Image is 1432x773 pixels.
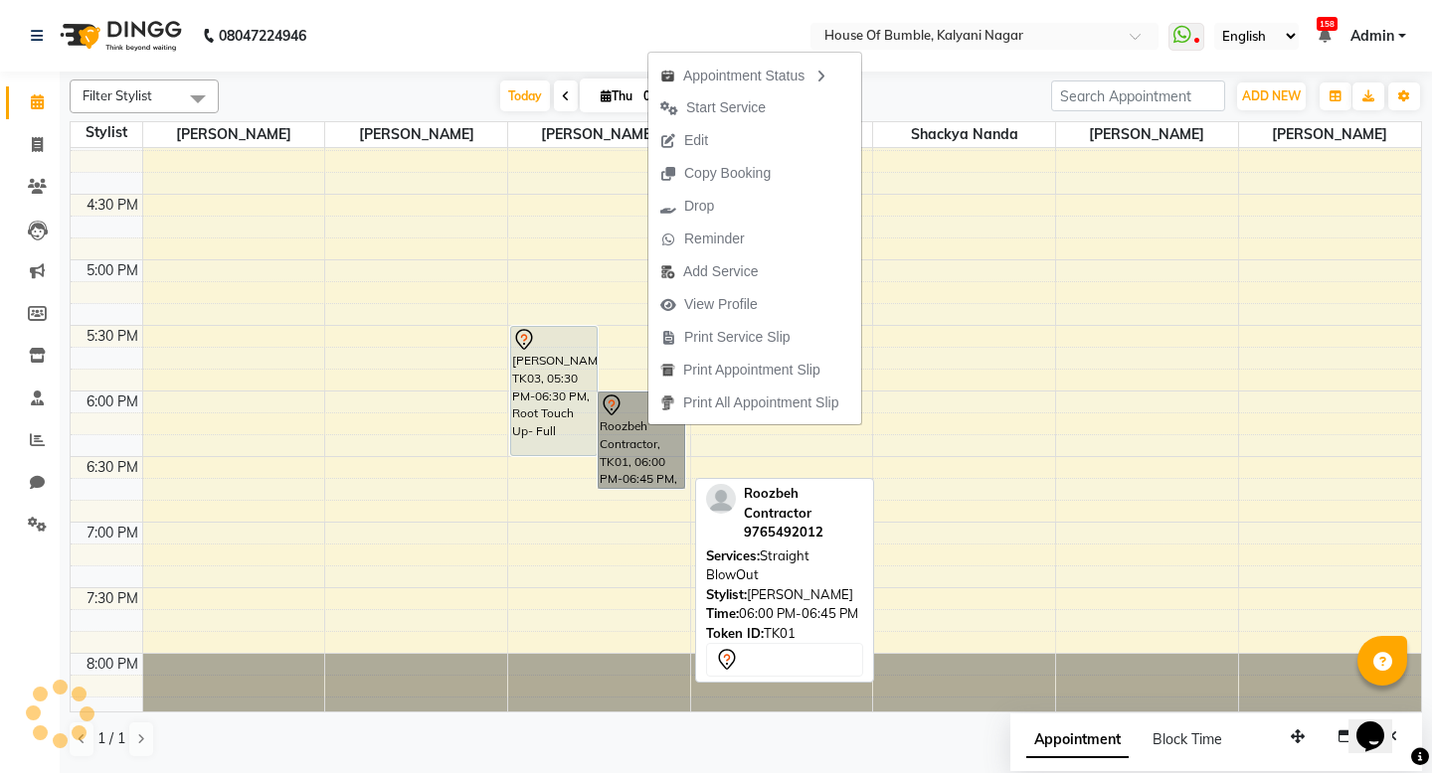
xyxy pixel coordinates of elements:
span: Edit [684,130,708,151]
span: Roozbeh Contractor [744,485,811,521]
span: 158 [1317,17,1338,31]
span: [PERSON_NAME] [508,122,690,147]
span: Admin [1350,26,1394,47]
span: View Profile [684,294,758,315]
div: 6:30 PM [83,457,142,478]
button: ADD NEW [1237,82,1306,110]
div: 8:00 PM [83,654,142,675]
img: add-service.png [660,264,675,279]
span: Time: [706,605,739,621]
input: Search Appointment [1051,80,1225,111]
span: Appointment [1026,722,1129,758]
span: Print All Appointment Slip [683,392,838,413]
div: 9765492012 [744,523,863,542]
span: Reminder [684,229,745,249]
div: 5:30 PM [83,326,142,347]
span: [PERSON_NAME] [143,122,325,147]
img: profile [706,484,736,514]
span: Copy Booking [684,163,771,184]
span: 1 / 1 [97,728,125,749]
div: 7:30 PM [83,588,142,609]
span: Thu [596,88,637,103]
span: Services: [706,547,760,563]
div: 7:00 PM [83,523,142,543]
span: Token ID: [706,625,764,641]
div: [PERSON_NAME], TK03, 05:30 PM-06:30 PM, Root Touch Up- Full [511,327,597,455]
a: 158 [1319,27,1331,45]
div: Appointment Status [648,58,861,91]
img: printall.png [660,395,675,410]
span: Add Service [683,261,758,282]
div: TK01 [706,624,863,644]
span: [PERSON_NAME] [1056,122,1238,147]
span: Today [500,80,550,111]
img: logo [51,8,187,64]
span: Shackya Nanda [873,122,1055,147]
span: Stylist: [706,586,747,602]
span: Drop [684,196,714,217]
span: Block Time [1153,730,1222,748]
div: 06:00 PM-06:45 PM [706,604,863,624]
span: Print Appointment Slip [683,360,820,381]
input: 2025-10-02 [637,81,737,111]
div: [PERSON_NAME] [706,585,863,605]
iframe: chat widget [1348,694,1412,753]
span: Start Service [686,97,766,118]
div: 5:00 PM [83,260,142,281]
span: Print Service Slip [684,327,791,348]
span: ADD NEW [1242,88,1301,103]
span: [PERSON_NAME] [1239,122,1421,147]
img: apt_status.png [660,69,675,83]
span: [PERSON_NAME] [325,122,507,147]
b: 08047224946 [219,8,306,64]
img: printapt.png [660,363,675,378]
div: Stylist [71,122,142,143]
div: 6:00 PM [83,391,142,412]
div: 4:30 PM [83,195,142,216]
span: Filter Stylist [83,87,152,103]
